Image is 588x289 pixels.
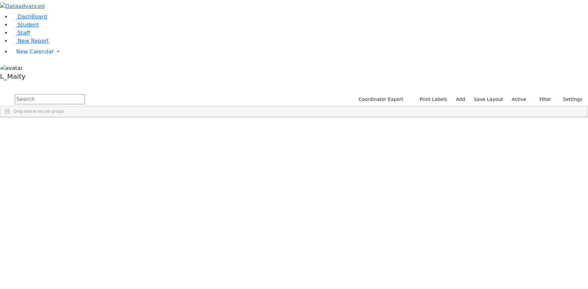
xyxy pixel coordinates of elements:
[453,94,468,105] a: Add
[18,13,47,20] span: DashBoard
[18,30,30,36] span: Staff
[509,94,529,105] label: Active
[11,22,39,28] a: Student
[354,94,406,105] button: Coordinator Export
[554,94,585,105] button: Settings
[18,38,49,44] span: New Report
[11,13,47,20] a: DashBoard
[11,30,30,36] a: Staff
[412,94,450,105] button: Print Labels
[471,94,506,105] button: Save Layout
[11,38,49,44] a: New Report
[14,109,64,114] span: Drag here to set row groups
[16,48,54,55] span: New Calendar
[18,22,39,28] span: Student
[11,45,588,59] a: New Calendar
[531,94,554,105] button: Filter
[15,94,85,104] input: Search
